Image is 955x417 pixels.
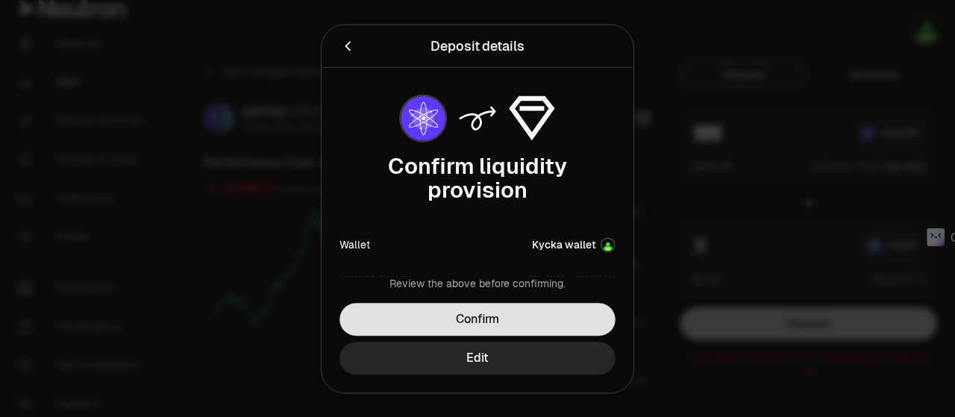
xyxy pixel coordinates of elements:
[532,237,616,252] button: Kycka walletAccount Image
[339,270,412,285] div: Provide dATOM
[339,342,615,374] button: Edit
[532,237,596,252] div: Kycka wallet
[401,95,445,140] img: dATOM Logo
[527,272,539,283] img: dATOM Logo
[339,237,370,252] div: Wallet
[339,303,615,336] button: Confirm
[339,154,615,201] div: Confirm liquidity provision
[602,239,614,251] img: Account Image
[430,35,525,56] div: Deposit details
[339,276,615,291] div: Review the above before confirming.
[339,35,356,56] button: Back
